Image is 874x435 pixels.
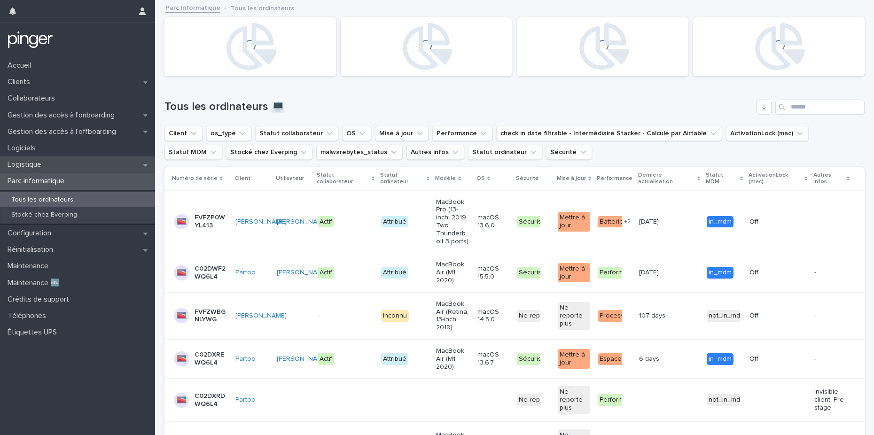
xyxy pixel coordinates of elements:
[436,300,469,332] p: MacBook Air (Retina, 13-inch, 2019)
[235,218,287,226] a: [PERSON_NAME]
[436,396,469,404] p: -
[749,312,783,320] p: Off
[436,198,469,246] p: MacBook Pro (13-inch, 2019, Two Thunderbolt 3 ports)
[516,173,539,184] p: Sécurité
[706,170,738,187] p: Statut MDM
[477,214,509,230] p: macOS 13.6.0
[4,61,39,70] p: Accueil
[4,262,56,271] p: Maintenance
[4,78,38,86] p: Clients
[255,126,338,141] button: Statut collaborateur
[317,170,369,187] p: Statut collaborateur
[749,269,783,277] p: Off
[8,31,53,49] img: mTgBEunGTSyRkCgitkcU
[624,219,631,225] span: + 2
[164,190,865,253] tr: FVFZP0WYL413[PERSON_NAME] [PERSON_NAME] ActifAttribuéMacBook Pro (13-inch, 2019, Two Thunderbolt ...
[4,229,59,238] p: Configuration
[775,100,865,115] input: Search
[477,351,509,367] p: macOS 13.6.7
[597,173,632,184] p: Performance
[517,267,547,279] div: Sécurisé
[164,292,865,339] tr: FVFZWBGNLYWG[PERSON_NAME] --InconnuMacBook Air (Retina, 13-inch, 2019)macOS 14.5.0Ne reporte plus...
[4,111,122,120] p: Gestion des accès à l’onboarding
[707,310,747,322] div: not_in_mdm
[638,170,695,187] p: Dernière actualisation
[381,216,408,228] div: Attribué
[707,216,734,228] div: in_mdm
[476,173,485,184] p: OS
[639,394,643,404] p: -
[517,353,547,365] div: Sécurisé
[639,267,661,277] p: [DATE]
[598,216,625,228] div: Batterie
[195,392,228,408] p: C02DXRDWQ6L4
[381,310,409,322] div: Inconnu
[749,355,783,363] p: Off
[558,212,590,232] div: Mettre à jour
[4,144,43,153] p: Logiciels
[277,269,328,277] a: [PERSON_NAME]
[4,196,81,204] p: Tous les ordinateurs
[164,145,222,160] button: Statut MDM
[558,302,590,329] div: Ne reporte plus
[814,388,848,412] p: Invisible client, Pre-stage
[707,394,747,406] div: not_in_mdm
[172,173,218,184] p: Numéro de série
[726,126,809,141] button: ActivationLock (mac)
[195,351,228,367] p: C02DXREWQ6L4
[342,126,371,141] button: OS
[4,177,72,186] p: Parc informatique
[318,396,351,404] p: -
[4,328,64,337] p: Étiquettes UPS
[546,145,592,160] button: Sécurité
[195,308,228,324] p: FVFZWBGNLYWG
[814,218,848,226] p: -
[164,126,203,141] button: Client
[477,308,509,324] p: macOS 14.5.0
[432,126,492,141] button: Performance
[749,218,783,226] p: Off
[598,394,635,406] div: Performant
[277,355,328,363] a: [PERSON_NAME]
[598,267,635,279] div: Performant
[639,353,661,363] p: 6 days
[235,396,256,404] a: Partoo
[4,295,77,304] p: Crédits de support
[318,216,334,228] div: Actif
[639,310,667,320] p: 107 days
[4,160,49,169] p: Logistique
[164,253,865,292] tr: C02DWF2WQ6L4Partoo [PERSON_NAME] ActifAttribuéMacBook Air (M1, 2020)macOS 15.5.0SécuriséMettre à ...
[639,216,661,226] p: [DATE]
[231,2,294,13] p: Tous les ordinateurs
[517,394,569,406] div: Ne reporte plus
[406,145,464,160] button: Autres infos
[558,349,590,369] div: Mettre à jour
[318,312,351,320] p: -
[814,269,848,277] p: -
[436,261,469,284] p: MacBook Air (M1, 2020)
[277,396,310,404] p: -
[235,312,287,320] a: [PERSON_NAME]
[276,173,304,184] p: Utilisateur
[517,216,547,228] div: Sécurisé
[277,312,310,320] p: -
[164,100,753,114] h1: Tous les ordinateurs 💻
[4,245,61,254] p: Réinitialisation
[234,173,250,184] p: Client
[195,265,228,281] p: C02DWF2WQ6L4
[517,310,569,322] div: Ne reporte plus
[4,94,62,103] p: Collaborateurs
[749,396,783,404] p: -
[164,339,865,378] tr: C02DXREWQ6L4Partoo [PERSON_NAME] ActifAttribuéMacBook Air (M1, 2020)macOS 13.6.7SécuriséMettre à ...
[375,126,429,141] button: Mise à jour
[707,353,734,365] div: in_mdm
[496,126,722,141] button: check in date filtrable - Intermédiaire Stacker - Calculé par Airtable
[707,267,734,279] div: in_mdm
[165,2,220,13] a: Parc informatique
[380,170,424,187] p: Statut ordinateur
[164,379,865,421] tr: C02DXRDWQ6L4Partoo -----Ne reporte plusNe reporte plusPerformant-- not_in_mdm-Invisible client, P...
[4,311,54,320] p: Téléphones
[235,355,256,363] a: Partoo
[598,310,636,322] div: Processeur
